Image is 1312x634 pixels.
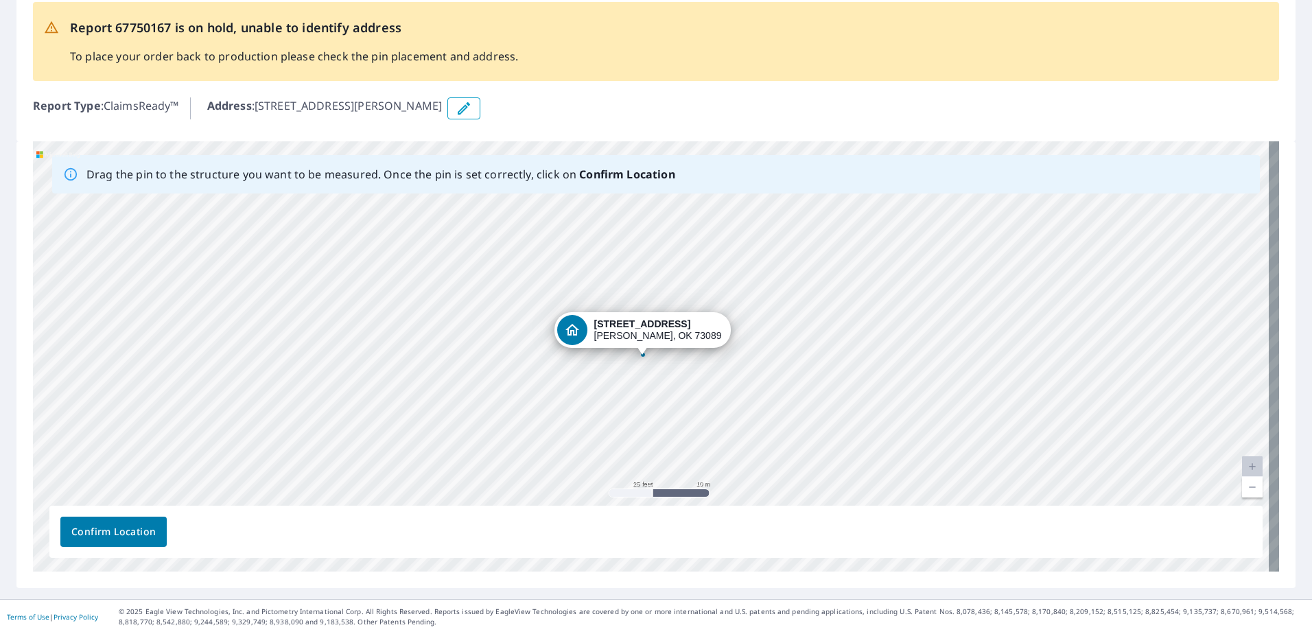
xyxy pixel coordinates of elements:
p: | [7,613,98,621]
p: To place your order back to production please check the pin placement and address. [70,48,518,64]
strong: [STREET_ADDRESS] [594,318,691,329]
p: : ClaimsReady™ [33,97,179,119]
b: Report Type [33,98,101,113]
a: Current Level 20, Zoom In Disabled [1242,456,1263,477]
p: Drag the pin to the structure you want to be measured. Once the pin is set correctly, click on [86,166,675,183]
b: Address [207,98,252,113]
a: Privacy Policy [54,612,98,622]
a: Terms of Use [7,612,49,622]
button: Confirm Location [60,517,167,547]
p: © 2025 Eagle View Technologies, Inc. and Pictometry International Corp. All Rights Reserved. Repo... [119,607,1305,627]
span: Confirm Location [71,524,156,541]
p: Report 67750167 is on hold, unable to identify address [70,19,518,37]
div: Dropped pin, building 1, Residential property, 101 Elm St Tuttle, OK 73089 [554,312,731,355]
a: Current Level 20, Zoom Out [1242,477,1263,497]
div: [PERSON_NAME], OK 73089 [594,318,722,342]
p: : [STREET_ADDRESS][PERSON_NAME] [207,97,443,119]
b: Confirm Location [579,167,675,182]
